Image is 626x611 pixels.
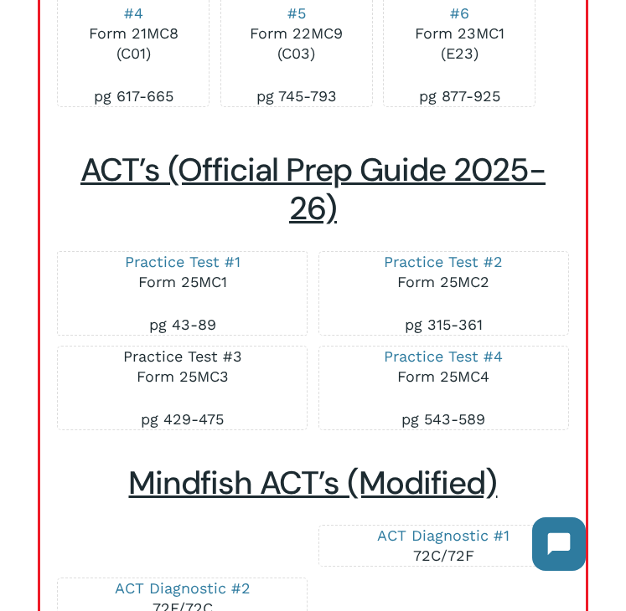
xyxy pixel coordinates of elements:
p: pg 429-475 [75,409,290,429]
a: ACT Diagnostic #2 [115,579,251,597]
span: ACT’s (Official Prep Guide 2025-26) [80,149,546,229]
p: pg 43-89 [75,315,290,335]
a: Practice Test #3 [123,347,242,365]
p: pg 877-925 [401,86,518,106]
p: Form 25MC3 [75,347,290,409]
p: pg 543-589 [336,409,551,429]
p: 72C/72F [336,526,551,566]
a: Practice Test #4 [384,347,503,365]
p: pg 745-793 [238,86,355,106]
a: Practice Test #2 [384,253,503,270]
p: pg 617-665 [75,86,192,106]
p: Form 25MC2 [336,252,551,315]
a: ACT Diagnostic #1 [377,526,510,544]
a: Practice Test #1 [125,253,241,270]
p: Form 25MC1 [75,252,290,315]
iframe: Chatbot [515,501,603,588]
span: Mindfish ACT’s (Modified) [128,462,497,504]
p: Form 25MC4 [336,347,551,409]
p: pg 315-361 [336,315,551,335]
